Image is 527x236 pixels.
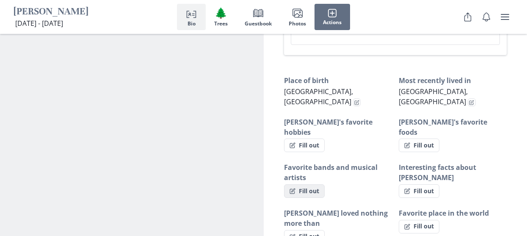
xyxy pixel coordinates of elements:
[284,87,353,106] span: [GEOGRAPHIC_DATA], [GEOGRAPHIC_DATA]
[188,21,196,27] span: Bio
[206,4,236,30] button: Trees
[399,162,507,183] h3: Interesting facts about [PERSON_NAME]
[284,208,392,228] h3: [PERSON_NAME] loved nothing more than
[478,8,495,25] button: Notifications
[468,98,476,106] button: Edit fact
[280,4,315,30] button: Photos
[245,21,272,27] span: Guestbook
[284,162,392,183] h3: Favorite bands and musical artists
[497,8,513,25] button: user menu
[399,220,439,233] button: Fill out
[315,4,350,30] button: Actions
[15,19,63,28] span: [DATE] - [DATE]
[215,7,227,19] span: Tree
[399,75,507,86] h3: Most recently lived in
[177,4,206,30] button: Bio
[14,6,88,19] h1: [PERSON_NAME]
[284,139,325,152] button: Fill out
[399,87,468,106] span: [GEOGRAPHIC_DATA], [GEOGRAPHIC_DATA]
[399,184,439,198] button: Fill out
[284,184,325,198] button: Fill out
[459,8,476,25] button: Share Obituary
[353,98,361,106] button: Edit fact
[284,117,392,137] h3: [PERSON_NAME]'s favorite hobbies
[323,19,342,25] span: Actions
[236,4,280,30] button: Guestbook
[399,139,439,152] button: Fill out
[284,75,392,86] h3: Place of birth
[214,21,228,27] span: Trees
[289,21,306,27] span: Photos
[399,208,507,218] h3: Favorite place in the world
[399,117,507,137] h3: [PERSON_NAME]'s favorite foods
